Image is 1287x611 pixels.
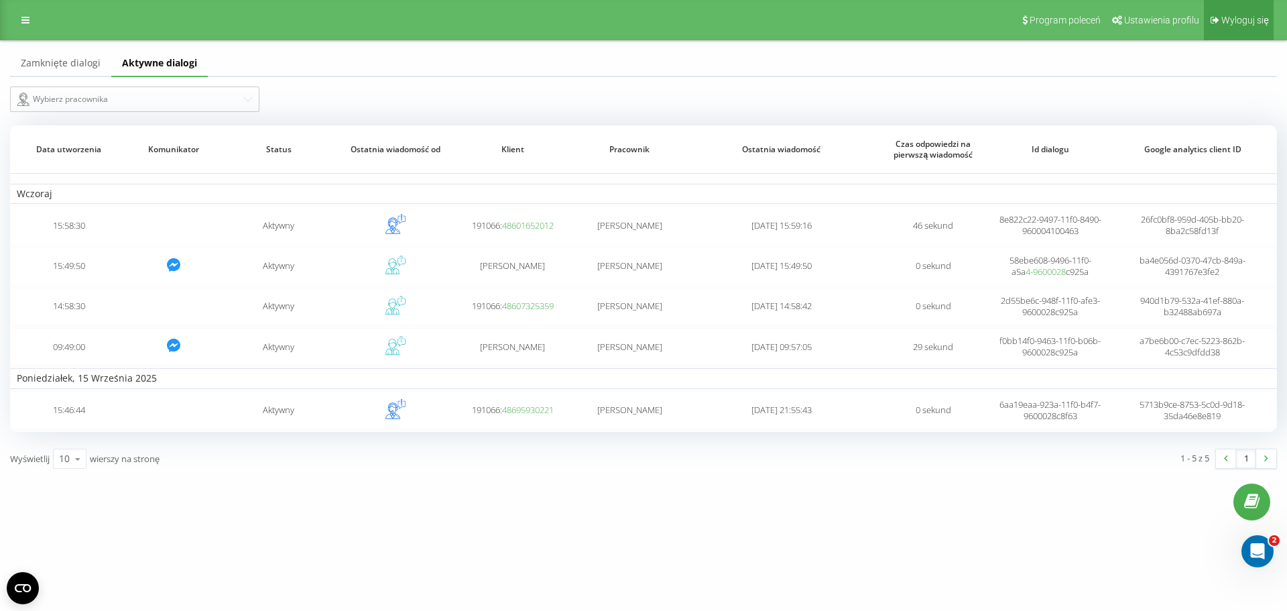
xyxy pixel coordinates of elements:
[1236,449,1256,468] a: 1
[751,341,812,353] span: [DATE] 09:57:05
[221,247,337,284] td: Aktywny
[349,144,442,155] span: Ostatnia wiadomość od
[221,392,337,429] td: Aktywny
[502,404,554,416] a: 48695930221
[1269,535,1280,546] span: 2
[7,572,39,604] button: Open CMP widget
[1030,15,1101,25] span: Program poleceń
[583,144,676,155] span: Pracownik
[887,139,980,160] span: Czas odpowiedzi na pierwszą wiadomość
[1026,266,1066,278] a: 4-9600028
[10,453,50,465] span: Wyświetlij
[875,328,991,366] td: 29 sekund
[703,144,859,155] span: Ostatnia wiadomość
[137,144,210,155] span: Komunikator
[1140,294,1244,318] span: 940d1b79-532a-41ef-880a-b32488ab697a
[875,247,991,284] td: 0 sekund
[1140,335,1245,358] span: a7be6b00-c7ec-5223-862b-4c53c9dfdd38
[999,335,1101,358] span: f0bb14f0-9463-11f0-b06b-9600028c925a
[221,328,337,366] td: Aktywny
[10,207,127,244] td: 15:58:30
[1001,294,1100,318] span: 2d55be6c-948f-11f0-afe3-9600028c925a
[999,213,1101,237] span: 8e822c22-9497-11f0-8490-960004100463
[10,184,1277,204] td: Wczoraj
[751,260,812,272] span: [DATE] 15:49:50
[466,144,559,155] span: Klient
[59,452,70,465] div: 10
[875,288,991,325] td: 0 sekund
[10,392,127,429] td: 15:46:44
[1003,144,1097,155] span: Id dialogu
[875,207,991,244] td: 46 sekund
[10,368,1277,388] td: Poniedziałek, 15 Września 2025
[233,144,326,155] span: Status
[1009,254,1091,278] span: 58ebe608-9496-11f0-a5a c925a
[90,453,160,465] span: wierszy na stronę
[1123,144,1262,155] span: Google analytics client ID
[1141,213,1244,237] span: 26fc0bf8-959d-405b-bb20-8ba2c58fd13f
[1124,15,1199,25] span: Ustawienia profilu
[22,144,115,155] span: Data utworzenia
[751,300,812,312] span: [DATE] 14:58:42
[472,300,554,312] span: 191066:
[597,341,662,353] span: [PERSON_NAME]
[1241,535,1274,567] iframe: Intercom live chat
[111,50,208,77] a: Aktywne dialogi
[10,328,127,366] td: 09:49:00
[597,219,662,231] span: [PERSON_NAME]
[480,341,545,353] span: [PERSON_NAME]
[1180,451,1209,465] div: 1 - 5 z 5
[875,392,991,429] td: 0 sekund
[472,404,554,416] span: 191066:
[597,260,662,272] span: [PERSON_NAME]
[221,288,337,325] td: Aktywny
[502,300,554,312] a: 48607325359
[597,300,662,312] span: [PERSON_NAME]
[17,91,241,107] div: Wybierz pracownika
[597,404,662,416] span: [PERSON_NAME]
[751,219,812,231] span: [DATE] 15:59:16
[999,398,1101,422] span: 6aa19eaa-923a-11f0-b4f7-9600028c8f63
[1221,15,1269,25] span: Wyloguj się
[480,260,545,272] span: [PERSON_NAME]
[1140,398,1245,422] span: 5713b9ce-8753-5c0d-9d18-35da46e8e819
[10,288,127,325] td: 14:58:30
[1140,254,1245,278] span: ba4e056d-0370-47cb-849a-4391767e3fe2
[10,50,111,77] a: Zamknięte dialogi
[10,247,127,284] td: 15:49:50
[502,219,554,231] a: 48601652012
[472,219,554,231] span: 191066:
[221,207,337,244] td: Aktywny
[751,404,812,416] span: [DATE] 21:55:43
